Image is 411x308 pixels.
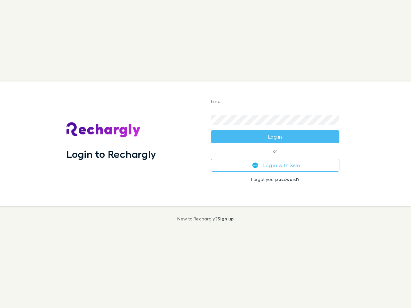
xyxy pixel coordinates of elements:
p: Forgot your ? [211,177,339,182]
h1: Login to Rechargly [66,148,156,160]
p: New to Rechargly? [177,216,234,221]
img: Xero's logo [252,162,258,168]
a: password [275,176,297,182]
button: Log in [211,130,339,143]
img: Rechargly's Logo [66,122,141,138]
button: Log in with Xero [211,159,339,172]
a: Sign up [217,216,234,221]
